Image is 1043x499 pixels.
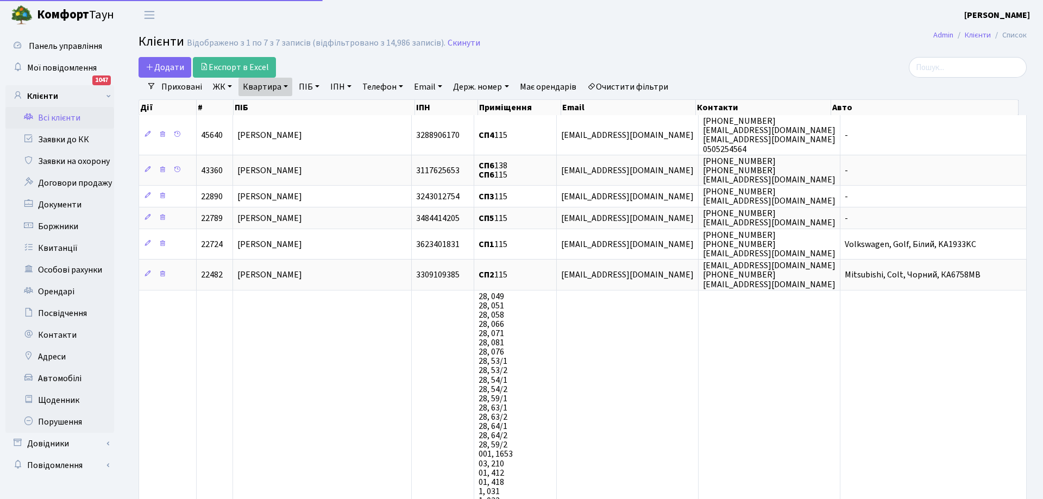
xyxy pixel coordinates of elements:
span: 115 [479,238,507,250]
span: 43360 [201,165,223,176]
a: Довідники [5,433,114,454]
div: Відображено з 1 по 7 з 7 записів (відфільтровано з 14,986 записів). [187,38,445,48]
span: [EMAIL_ADDRESS][DOMAIN_NAME] [561,212,694,224]
a: Експорт в Excel [193,57,276,78]
span: [EMAIL_ADDRESS][DOMAIN_NAME] [561,129,694,141]
span: [PHONE_NUMBER] [PHONE_NUMBER] [EMAIL_ADDRESS][DOMAIN_NAME] [703,229,835,260]
a: Всі клієнти [5,107,114,129]
span: 3309109385 [416,269,460,281]
span: Клієнти [139,32,184,51]
span: 22482 [201,269,223,281]
span: 3117625653 [416,165,460,176]
a: Держ. номер [449,78,513,96]
span: 22890 [201,191,223,203]
a: Клієнти [5,85,114,107]
img: logo.png [11,4,33,26]
th: Приміщення [478,100,561,115]
span: 3288906170 [416,129,460,141]
span: 115 [479,269,507,281]
span: 115 [479,129,507,141]
a: Очистити фільтри [583,78,673,96]
a: Посвідчення [5,302,114,324]
span: [EMAIL_ADDRESS][DOMAIN_NAME] [561,191,694,203]
span: Додати [146,61,184,73]
span: 45640 [201,129,223,141]
a: Заявки на охорону [5,150,114,172]
a: Email [410,78,447,96]
span: Volkswagen, Golf, Білий, KA1933KC [845,238,976,250]
span: [PHONE_NUMBER] [EMAIL_ADDRESS][DOMAIN_NAME] [703,207,835,229]
span: [EMAIL_ADDRESS][DOMAIN_NAME] [561,269,694,281]
div: 1047 [92,75,111,85]
span: - [845,129,848,141]
span: 3243012754 [416,191,460,203]
span: Мої повідомлення [27,62,97,74]
th: Контакти [696,100,831,115]
a: Повідомлення [5,454,114,476]
a: Телефон [358,78,407,96]
a: [PERSON_NAME] [964,9,1030,22]
span: 115 [479,191,507,203]
span: [EMAIL_ADDRESS][DOMAIN_NAME] [561,238,694,250]
span: [PHONE_NUMBER] [PHONE_NUMBER] [EMAIL_ADDRESS][DOMAIN_NAME] [703,155,835,186]
span: 3623401831 [416,238,460,250]
b: СП3 [479,191,494,203]
a: Боржники [5,216,114,237]
span: [EMAIL_ADDRESS][DOMAIN_NAME] [561,165,694,176]
span: [PHONE_NUMBER] [EMAIL_ADDRESS][DOMAIN_NAME] [703,186,835,207]
th: Email [561,100,696,115]
b: СП1 [479,238,494,250]
a: Заявки до КК [5,129,114,150]
a: Має орендарів [516,78,581,96]
input: Пошук... [909,57,1027,78]
b: СП6 [479,160,494,172]
th: Авто [831,100,1019,115]
a: Клієнти [965,29,991,41]
button: Переключити навігацію [136,6,163,24]
a: Контакти [5,324,114,346]
b: СП4 [479,129,494,141]
li: Список [991,29,1027,41]
span: 138 115 [479,160,507,181]
span: [EMAIL_ADDRESS][DOMAIN_NAME] [PHONE_NUMBER] [EMAIL_ADDRESS][DOMAIN_NAME] [703,260,835,290]
span: 22724 [201,238,223,250]
a: Порушення [5,411,114,433]
a: Мої повідомлення1047 [5,57,114,79]
a: Admin [933,29,953,41]
span: [PERSON_NAME] [237,238,302,250]
a: Додати [139,57,191,78]
span: 22789 [201,212,223,224]
span: [PERSON_NAME] [237,212,302,224]
th: # [197,100,234,115]
span: [PERSON_NAME] [237,129,302,141]
a: ЖК [209,78,236,96]
span: [PERSON_NAME] [237,269,302,281]
span: [PHONE_NUMBER] [EMAIL_ADDRESS][DOMAIN_NAME] [EMAIL_ADDRESS][DOMAIN_NAME] 0505254564 [703,115,835,155]
a: Панель управління [5,35,114,57]
a: Скинути [448,38,480,48]
span: - [845,212,848,224]
span: Mitsubishi, Colt, Чорний, КА6758МВ [845,269,981,281]
a: Договори продажу [5,172,114,194]
span: 3484414205 [416,212,460,224]
span: Панель управління [29,40,102,52]
th: ПІБ [234,100,415,115]
b: СП5 [479,212,494,224]
a: Особові рахунки [5,259,114,281]
span: Таун [37,6,114,24]
a: Адреси [5,346,114,368]
a: Автомобілі [5,368,114,389]
nav: breadcrumb [917,24,1043,47]
b: СП2 [479,269,494,281]
a: Щоденник [5,389,114,411]
th: ІПН [415,100,479,115]
b: [PERSON_NAME] [964,9,1030,21]
b: СП6 [479,169,494,181]
span: [PERSON_NAME] [237,191,302,203]
th: Дії [139,100,197,115]
a: Квитанції [5,237,114,259]
span: - [845,191,848,203]
a: ІПН [326,78,356,96]
b: Комфорт [37,6,89,23]
a: Документи [5,194,114,216]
